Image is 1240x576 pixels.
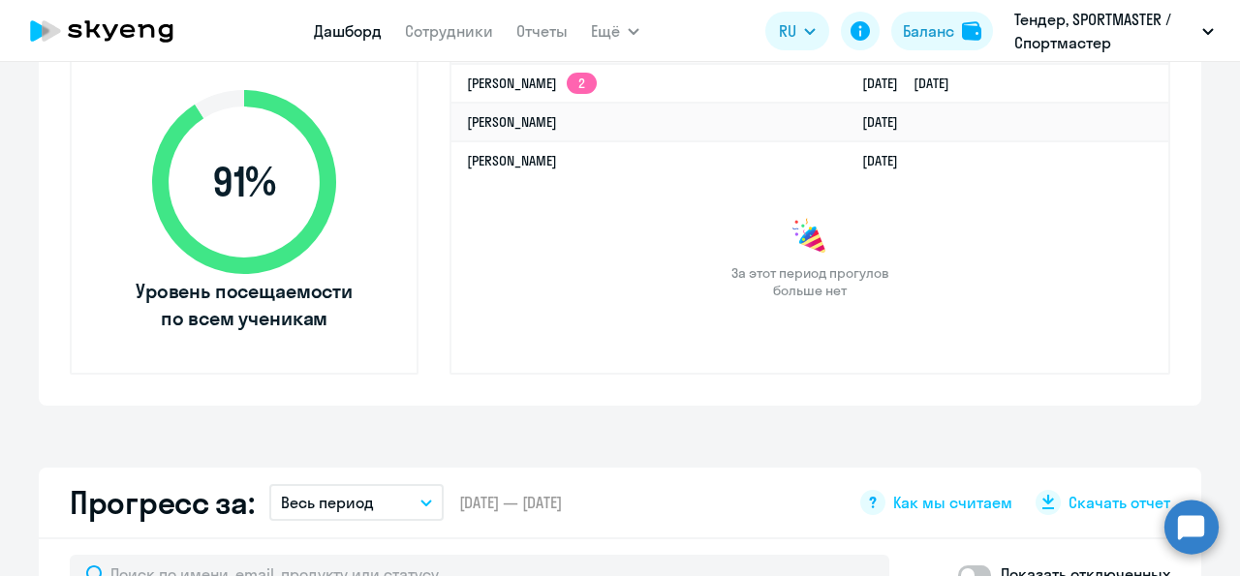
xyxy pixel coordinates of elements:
[133,278,356,332] span: Уровень посещаемости по всем ученикам
[591,19,620,43] span: Ещё
[516,21,568,41] a: Отчеты
[405,21,493,41] a: Сотрудники
[862,75,965,92] a: [DATE][DATE]
[779,19,796,43] span: RU
[1014,8,1194,54] p: Тендер, SPORTMASTER / Спортмастер
[1069,492,1170,513] span: Скачать отчет
[893,492,1012,513] span: Как мы считаем
[962,21,981,41] img: balance
[891,12,993,50] button: Балансbalance
[728,264,891,299] span: За этот период прогулов больше нет
[1005,8,1224,54] button: Тендер, SPORTMASTER / Спортмастер
[591,12,639,50] button: Ещё
[314,21,382,41] a: Дашборд
[903,19,954,43] div: Баланс
[862,152,914,169] a: [DATE]
[467,75,597,92] a: [PERSON_NAME]2
[467,113,557,131] a: [PERSON_NAME]
[790,218,829,257] img: congrats
[459,492,562,513] span: [DATE] — [DATE]
[269,484,444,521] button: Весь период
[862,113,914,131] a: [DATE]
[765,12,829,50] button: RU
[133,159,356,205] span: 91 %
[70,483,254,522] h2: Прогресс за:
[567,73,597,94] app-skyeng-badge: 2
[467,152,557,169] a: [PERSON_NAME]
[281,491,374,514] p: Весь период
